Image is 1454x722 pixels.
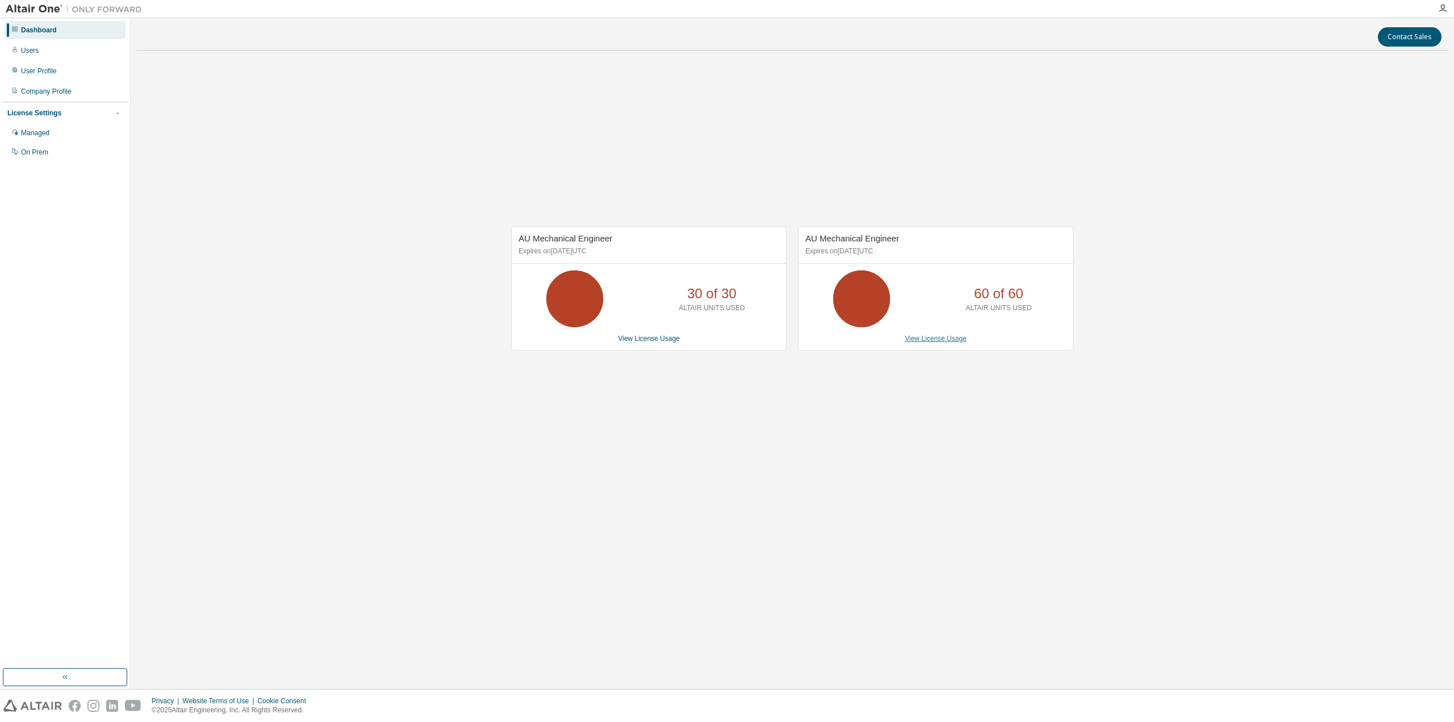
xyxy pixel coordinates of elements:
[21,87,72,96] div: Company Profile
[805,233,899,243] span: AU Mechanical Engineer
[519,247,776,256] p: Expires on [DATE] UTC
[519,233,612,243] span: AU Mechanical Engineer
[6,3,148,15] img: Altair One
[3,700,62,712] img: altair_logo.svg
[182,696,257,706] div: Website Terms of Use
[679,303,745,313] p: ALTAIR UNITS USED
[87,700,99,712] img: instagram.svg
[805,247,1063,256] p: Expires on [DATE] UTC
[618,335,680,343] a: View License Usage
[125,700,141,712] img: youtube.svg
[257,696,312,706] div: Cookie Consent
[1378,27,1442,47] button: Contact Sales
[21,66,57,76] div: User Profile
[21,128,49,137] div: Managed
[966,303,1031,313] p: ALTAIR UNITS USED
[21,148,48,157] div: On Prem
[687,284,737,303] p: 30 of 30
[106,700,118,712] img: linkedin.svg
[7,108,61,118] div: License Settings
[152,696,182,706] div: Privacy
[21,46,39,55] div: Users
[974,284,1023,303] p: 60 of 60
[69,700,81,712] img: facebook.svg
[905,335,967,343] a: View License Usage
[152,706,313,715] p: © 2025 Altair Engineering, Inc. All Rights Reserved.
[21,26,57,35] div: Dashboard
